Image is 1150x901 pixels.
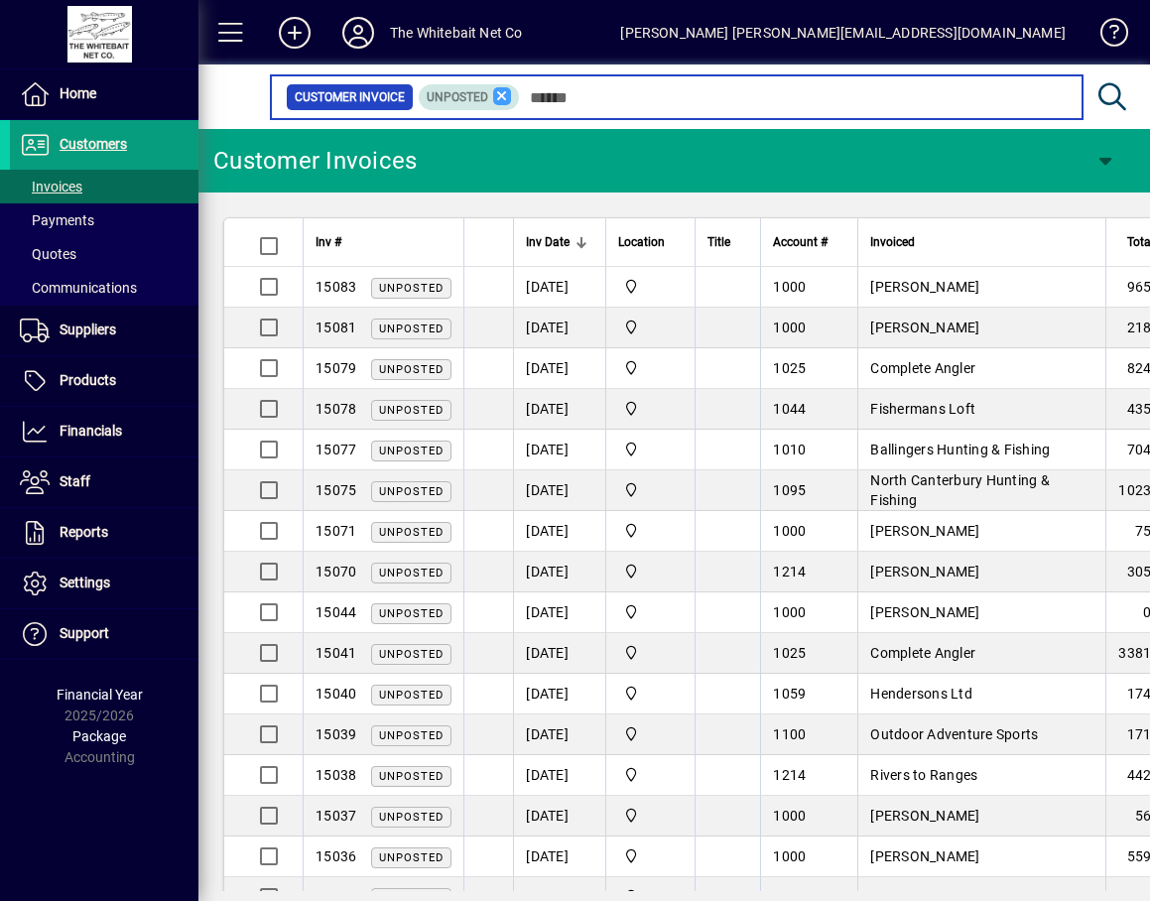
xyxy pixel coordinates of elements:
span: Rangiora [618,357,683,379]
span: Financial Year [57,687,143,703]
span: 1059 [773,686,806,702]
span: Suppliers [60,322,116,337]
a: Invoices [10,170,198,203]
span: Unposted [379,770,444,783]
div: Invoiced [870,231,1093,253]
span: Rangiora [618,601,683,623]
a: Home [10,69,198,119]
span: Inv Date [526,231,570,253]
div: Title [707,231,748,253]
td: [DATE] [513,796,605,837]
span: 1214 [773,564,806,579]
span: 15077 [316,442,356,457]
a: Support [10,609,198,659]
span: Account # [773,231,828,253]
span: Rivers to Ranges [870,767,977,783]
span: Support [60,625,109,641]
a: Settings [10,559,198,608]
td: [DATE] [513,837,605,877]
span: Invoiced [870,231,915,253]
span: Unposted [379,526,444,539]
span: 15037 [316,808,356,824]
span: Rangiora [618,317,683,338]
div: Inv Date [526,231,593,253]
span: Complete Angler [870,360,975,376]
span: [PERSON_NAME] [870,523,979,539]
span: Rangiora [618,642,683,664]
span: 1000 [773,604,806,620]
span: Settings [60,575,110,590]
span: 15070 [316,564,356,579]
span: Rangiora [618,398,683,420]
td: [DATE] [513,308,605,348]
span: Unposted [379,445,444,457]
div: The Whitebait Net Co [390,17,523,49]
span: Inv # [316,231,341,253]
span: 15079 [316,360,356,376]
span: 1000 [773,279,806,295]
td: [DATE] [513,633,605,674]
div: Customer Invoices [213,145,417,177]
td: [DATE] [513,714,605,755]
span: Rangiora [618,805,683,827]
span: 15081 [316,320,356,335]
div: Inv # [316,231,451,253]
span: Payments [20,212,94,228]
span: 15040 [316,686,356,702]
span: Unposted [379,567,444,579]
span: 15078 [316,401,356,417]
a: Products [10,356,198,406]
span: Financials [60,423,122,439]
span: Hendersons Ltd [870,686,972,702]
span: 1100 [773,726,806,742]
span: Rangiora [618,845,683,867]
span: Rangiora [618,723,683,745]
td: [DATE] [513,674,605,714]
a: Communications [10,271,198,305]
button: Profile [326,15,390,51]
span: 15039 [316,726,356,742]
td: [DATE] [513,389,605,430]
span: Customers [60,136,127,152]
span: Unposted [427,90,488,104]
span: Rangiora [618,479,683,501]
span: 1025 [773,645,806,661]
span: Unposted [379,282,444,295]
span: Quotes [20,246,76,262]
span: 15041 [316,645,356,661]
span: Outdoor Adventure Sports [870,726,1038,742]
span: 15071 [316,523,356,539]
span: 15044 [316,604,356,620]
span: Unposted [379,648,444,661]
span: Complete Angler [870,645,975,661]
td: [DATE] [513,470,605,511]
a: Payments [10,203,198,237]
span: Staff [60,473,90,489]
span: Location [618,231,665,253]
span: Rangiora [618,520,683,542]
span: [PERSON_NAME] [870,320,979,335]
span: 1025 [773,360,806,376]
span: Ballingers Hunting & Fishing [870,442,1050,457]
span: 1214 [773,767,806,783]
span: [PERSON_NAME] [870,848,979,864]
a: Suppliers [10,306,198,355]
span: Communications [20,280,137,296]
span: Home [60,85,96,101]
span: [PERSON_NAME] [870,604,979,620]
span: 1000 [773,808,806,824]
span: 1000 [773,848,806,864]
td: [DATE] [513,552,605,592]
span: Unposted [379,404,444,417]
span: Rangiora [618,683,683,705]
a: Financials [10,407,198,456]
span: Rangiora [618,276,683,298]
td: [DATE] [513,511,605,552]
span: Reports [60,524,108,540]
td: [DATE] [513,592,605,633]
span: Unposted [379,322,444,335]
td: [DATE] [513,430,605,470]
span: Unposted [379,363,444,376]
span: North Canterbury Hunting & Fishing [870,472,1050,508]
span: Customer Invoice [295,87,405,107]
